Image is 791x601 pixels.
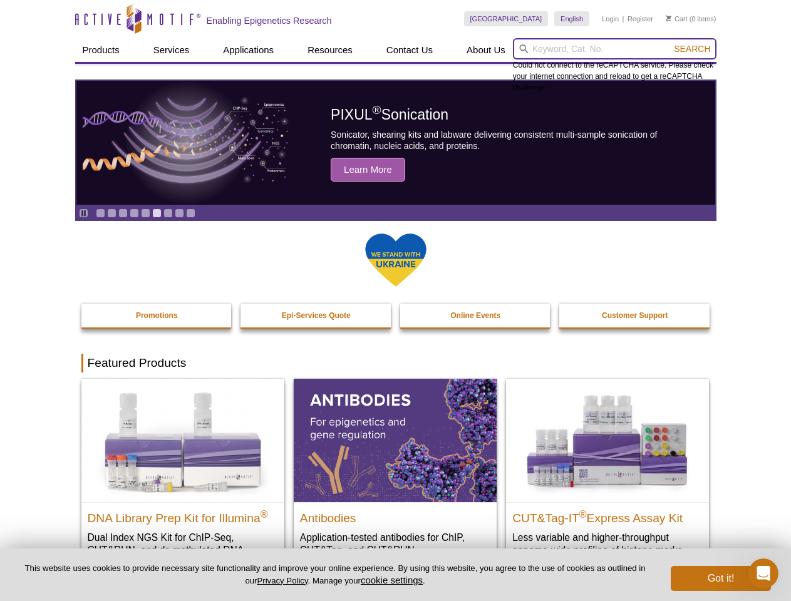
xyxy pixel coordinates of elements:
a: Products [75,38,127,62]
h2: Antibodies [300,506,490,525]
sup: ® [373,104,381,117]
a: Go to slide 7 [163,208,173,218]
a: Online Events [400,304,552,327]
h2: CUT&Tag-IT Express Assay Kit [512,506,703,525]
strong: Customer Support [602,311,668,320]
img: PIXUL sonication [83,80,289,205]
a: English [554,11,589,26]
a: Go to slide 1 [96,208,105,218]
input: Keyword, Cat. No. [513,38,716,59]
img: All Antibodies [294,379,497,501]
span: Learn More [331,158,405,182]
a: All Antibodies Antibodies Application-tested antibodies for ChIP, CUT&Tag, and CUT&RUN. [294,379,497,568]
a: Privacy Policy [257,576,308,585]
a: Go to slide 9 [186,208,195,218]
img: DNA Library Prep Kit for Illumina [81,379,284,501]
sup: ® [579,508,587,519]
h2: Featured Products [81,354,710,372]
a: Promotions [81,304,233,327]
a: PIXUL sonication PIXUL®Sonication Sonicator, shearing kits and labware delivering consistent mult... [76,81,715,205]
a: Go to slide 8 [175,208,184,218]
a: Go to slide 3 [118,208,128,218]
a: Cart [666,14,688,23]
p: Dual Index NGS Kit for ChIP-Seq, CUT&RUN, and ds methylated DNA assays. [88,531,278,569]
button: cookie settings [361,575,423,585]
a: Toggle autoplay [79,208,88,218]
button: Search [670,43,714,54]
a: Customer Support [559,304,711,327]
sup: ® [261,508,268,519]
img: CUT&Tag-IT® Express Assay Kit [506,379,709,501]
strong: Promotions [136,311,178,320]
p: This website uses cookies to provide necessary site functionality and improve your online experie... [20,563,650,587]
a: About Us [459,38,513,62]
a: Go to slide 5 [141,208,150,218]
li: | [623,11,624,26]
div: Could not connect to the reCAPTCHA service. Please check your internet connection and reload to g... [513,38,716,93]
a: [GEOGRAPHIC_DATA] [464,11,549,26]
img: We Stand With Ukraine [364,232,427,288]
p: Application-tested antibodies for ChIP, CUT&Tag, and CUT&RUN. [300,531,490,557]
a: Go to slide 2 [107,208,116,218]
strong: Online Events [450,311,500,320]
span: Search [674,44,710,54]
iframe: Intercom live chat [748,558,778,588]
a: Applications [215,38,281,62]
h2: Enabling Epigenetics Research [207,15,332,26]
strong: Epi-Services Quote [282,311,351,320]
a: Go to slide 6 [152,208,162,218]
span: PIXUL Sonication [331,106,448,123]
a: Epi-Services Quote [240,304,392,327]
p: Sonicator, shearing kits and labware delivering consistent multi-sample sonication of chromatin, ... [331,129,686,152]
h2: DNA Library Prep Kit for Illumina [88,506,278,525]
a: Register [628,14,653,23]
p: Less variable and higher-throughput genome-wide profiling of histone marks​. [512,531,703,557]
a: Services [146,38,197,62]
button: Got it! [671,566,771,591]
article: PIXUL Sonication [76,81,715,205]
a: Login [602,14,619,23]
a: Contact Us [379,38,440,62]
a: Resources [300,38,360,62]
a: Go to slide 4 [130,208,139,218]
a: DNA Library Prep Kit for Illumina DNA Library Prep Kit for Illumina® Dual Index NGS Kit for ChIP-... [81,379,284,581]
li: (0 items) [666,11,716,26]
img: Your Cart [666,15,671,21]
a: CUT&Tag-IT® Express Assay Kit CUT&Tag-IT®Express Assay Kit Less variable and higher-throughput ge... [506,379,709,568]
